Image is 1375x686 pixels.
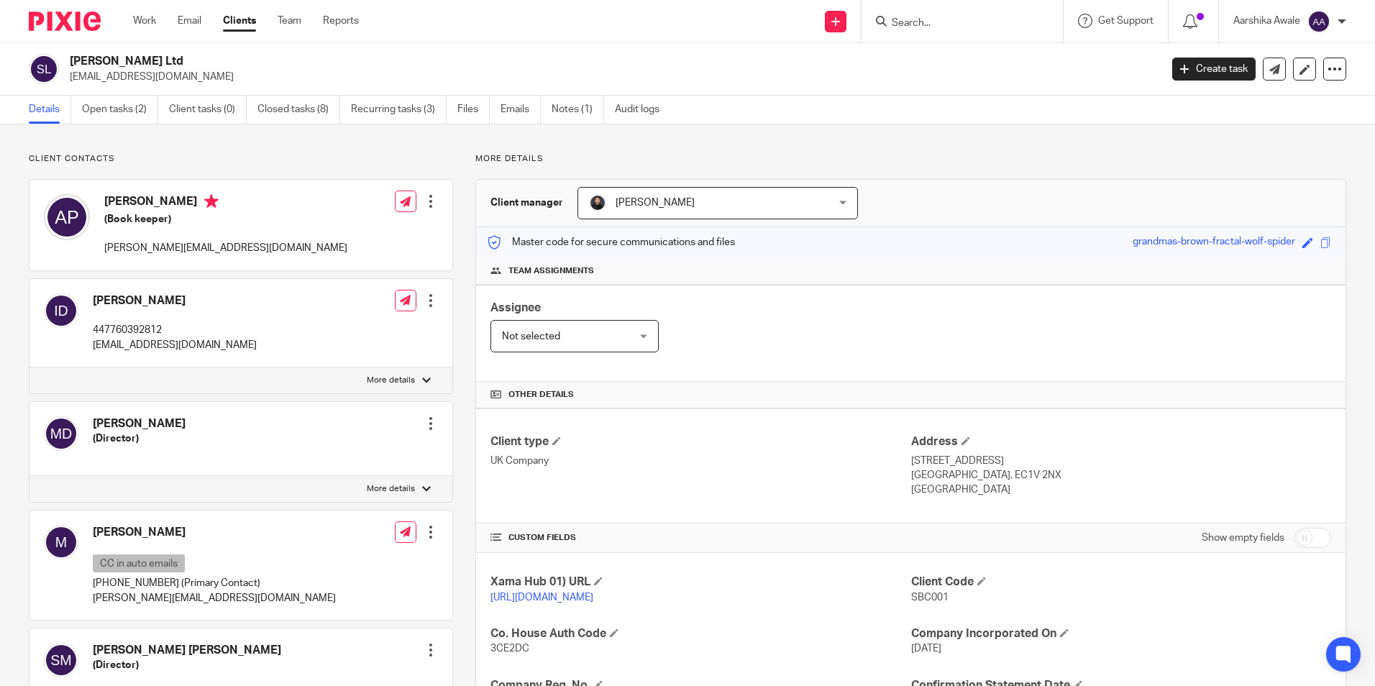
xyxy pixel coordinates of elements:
span: [DATE] [911,644,941,654]
a: Email [178,14,201,28]
h4: [PERSON_NAME] [93,416,186,431]
img: svg%3E [44,643,78,677]
p: [GEOGRAPHIC_DATA], EC1V 2NX [911,468,1331,483]
a: Audit logs [615,96,670,124]
span: Other details [508,389,574,401]
span: Assignee [490,302,541,314]
img: svg%3E [44,525,78,559]
a: Closed tasks (8) [257,96,340,124]
h2: [PERSON_NAME] Ltd [70,54,934,69]
span: SBC001 [911,593,949,603]
img: My%20Photo.jpg [589,194,606,211]
img: svg%3E [44,194,90,240]
p: More details [367,483,415,495]
h4: Xama Hub 01) URL [490,575,910,590]
p: More details [367,375,415,386]
span: Get Support [1098,16,1154,26]
img: svg%3E [29,54,59,84]
p: CC in auto emails [93,554,185,572]
p: [EMAIL_ADDRESS][DOMAIN_NAME] [70,70,1151,84]
p: UK Company [490,454,910,468]
p: [GEOGRAPHIC_DATA] [911,483,1331,497]
img: svg%3E [44,416,78,451]
h4: [PERSON_NAME] [104,194,347,212]
h4: [PERSON_NAME] [PERSON_NAME] [93,643,281,658]
p: 447760392812 [93,323,257,337]
p: Aarshika Awale [1233,14,1300,28]
h5: (Director) [93,658,281,672]
p: [PERSON_NAME][EMAIL_ADDRESS][DOMAIN_NAME] [104,241,347,255]
i: Primary [204,194,219,209]
span: 3CE2DC [490,644,529,654]
p: [STREET_ADDRESS] [911,454,1331,468]
h5: (Director) [93,431,186,446]
h4: CUSTOM FIELDS [490,532,910,544]
span: Team assignments [508,265,594,277]
a: Files [457,96,490,124]
a: Open tasks (2) [82,96,158,124]
h3: Client manager [490,196,563,210]
p: More details [475,153,1346,165]
p: Client contacts [29,153,453,165]
h4: [PERSON_NAME] [93,293,257,308]
input: Search [890,17,1020,30]
img: Pixie [29,12,101,31]
a: Work [133,14,156,28]
img: svg%3E [1307,10,1330,33]
p: Master code for secure communications and files [487,235,735,250]
p: [EMAIL_ADDRESS][DOMAIN_NAME] [93,338,257,352]
a: Team [278,14,301,28]
h4: Company Incorporated On [911,626,1331,641]
a: Details [29,96,71,124]
div: grandmas-brown-fractal-wolf-spider [1133,234,1295,251]
a: Create task [1172,58,1256,81]
span: Not selected [502,331,560,342]
a: Notes (1) [552,96,604,124]
p: [PERSON_NAME][EMAIL_ADDRESS][DOMAIN_NAME] [93,591,336,605]
h4: [PERSON_NAME] [93,525,336,540]
h4: Client type [490,434,910,449]
a: Recurring tasks (3) [351,96,447,124]
label: Show empty fields [1202,531,1284,545]
h5: (Book keeper) [104,212,347,227]
a: [URL][DOMAIN_NAME] [490,593,593,603]
h4: Client Code [911,575,1331,590]
p: [PHONE_NUMBER] (Primary Contact) [93,576,336,590]
a: Clients [223,14,256,28]
h4: Co. House Auth Code [490,626,910,641]
a: Reports [323,14,359,28]
a: Emails [501,96,541,124]
span: [PERSON_NAME] [616,198,695,208]
h4: Address [911,434,1331,449]
a: Client tasks (0) [169,96,247,124]
img: svg%3E [44,293,78,328]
